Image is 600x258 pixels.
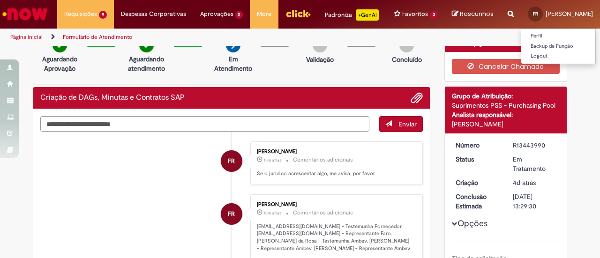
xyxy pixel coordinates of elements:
[264,210,281,216] time: 29/08/2025 10:32:31
[521,41,595,52] a: Backup de Função
[411,92,423,104] button: Adicionar anexos
[513,178,536,187] span: 4d atrás
[37,54,82,73] p: Aguardando Aprovação
[449,140,506,150] dt: Número
[521,51,595,61] a: Logout
[449,192,506,211] dt: Conclusão Estimada
[264,157,281,163] span: 15m atrás
[264,157,281,163] time: 29/08/2025 10:32:58
[513,192,556,211] div: [DATE] 13:29:30
[306,55,334,64] p: Validação
[449,155,506,164] dt: Status
[449,178,506,187] dt: Criação
[40,94,185,102] h2: Criação de DAGs, Minutas e Contratos SAP Histórico de tíquete
[257,202,413,207] div: [PERSON_NAME]
[99,11,107,19] span: 9
[257,223,413,252] p: [EMAIL_ADDRESS][DOMAIN_NAME] - Testemunha Fornecedor, [EMAIL_ADDRESS][DOMAIN_NAME] - Representant...
[430,11,438,19] span: 3
[64,9,97,19] span: Requisições
[257,170,413,177] p: Se o juridico acrescentar algo, me avisa, por favor
[210,54,256,73] p: Em Atendimento
[379,116,423,132] button: Enviar
[398,120,417,128] span: Enviar
[200,9,233,19] span: Aprovações
[235,11,243,19] span: 2
[452,10,494,19] a: Rascunhos
[121,9,186,19] span: Despesas Corporativas
[40,116,369,132] textarea: Digite sua mensagem aqui...
[264,210,281,216] span: 15m atrás
[285,7,311,21] img: click_logo_yellow_360x200.png
[533,11,538,17] span: FR
[1,5,49,23] img: ServiceNow
[521,31,595,41] a: Perfil
[293,209,353,217] small: Comentários adicionais
[392,55,422,64] p: Concluído
[325,9,379,21] div: Padroniza
[452,110,560,119] div: Analista responsável:
[356,9,379,21] p: +GenAi
[10,33,43,41] a: Página inicial
[257,149,413,155] div: [PERSON_NAME]
[124,54,169,73] p: Aguardando atendimento
[513,155,556,173] div: Em Tratamento
[228,150,235,172] span: FR
[63,33,132,41] a: Formulário de Atendimento
[452,101,560,110] div: Suprimentos PSS - Purchasing Pool
[452,59,560,74] button: Cancelar Chamado
[221,203,242,225] div: Flavia Ribeiro Da Rosa
[402,9,428,19] span: Favoritos
[452,119,560,129] div: [PERSON_NAME]
[460,9,494,18] span: Rascunhos
[546,10,593,18] span: [PERSON_NAME]
[293,156,353,164] small: Comentários adicionais
[513,178,556,187] div: 25/08/2025 12:06:09
[228,203,235,225] span: FR
[7,29,393,46] ul: Trilhas de página
[513,140,556,150] div: R13443990
[452,91,560,101] div: Grupo de Atribuição:
[221,150,242,172] div: Flavia Ribeiro Da Rosa
[513,178,536,187] time: 25/08/2025 12:06:09
[257,9,271,19] span: More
